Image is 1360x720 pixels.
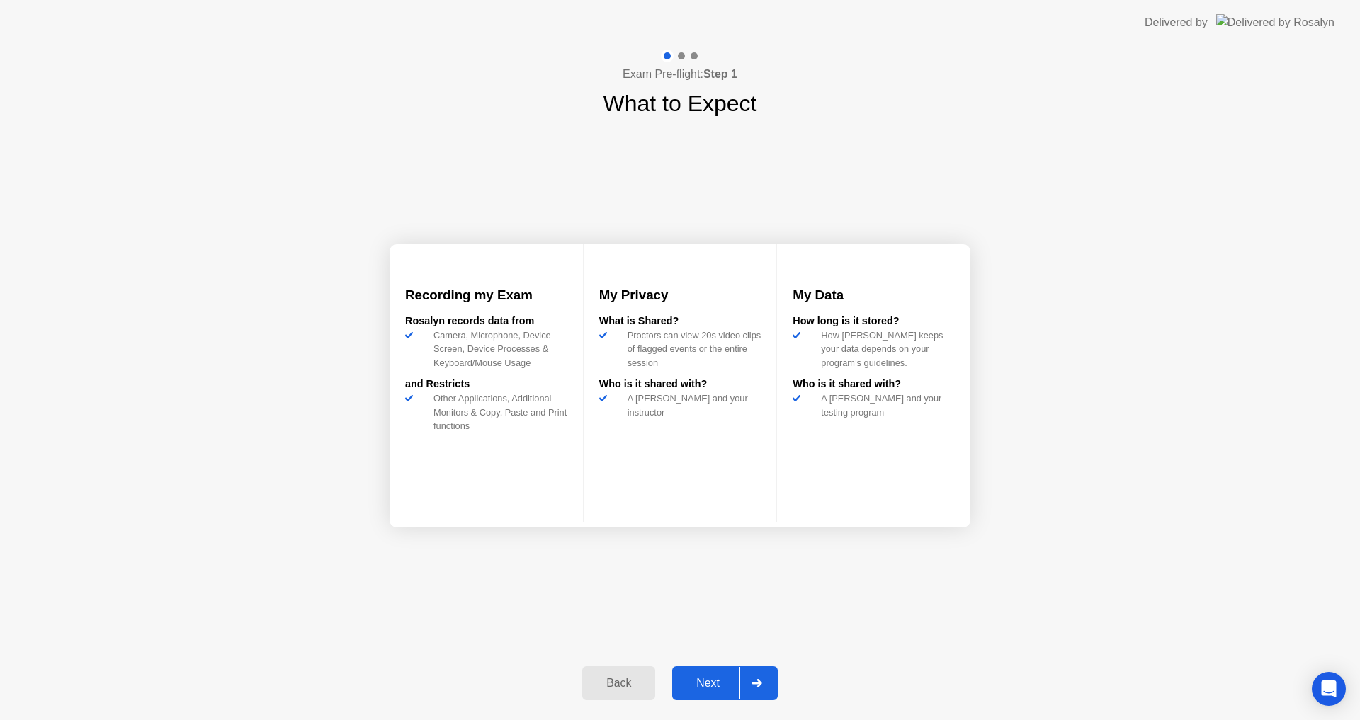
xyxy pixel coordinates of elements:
img: Delivered by Rosalyn [1216,14,1334,30]
h3: Recording my Exam [405,285,567,305]
h1: What to Expect [603,86,757,120]
h3: My Data [793,285,955,305]
div: Next [676,677,739,690]
div: Who is it shared with? [793,377,955,392]
h4: Exam Pre-flight: [623,66,737,83]
div: Proctors can view 20s video clips of flagged events or the entire session [622,328,761,370]
h3: My Privacy [599,285,761,305]
div: What is Shared? [599,314,761,329]
div: Back [586,677,651,690]
div: Who is it shared with? [599,377,761,392]
div: Delivered by [1145,14,1208,31]
div: A [PERSON_NAME] and your instructor [622,392,761,418]
div: and Restricts [405,377,567,392]
div: Rosalyn records data from [405,314,567,329]
b: Step 1 [703,68,737,80]
div: Camera, Microphone, Device Screen, Device Processes & Keyboard/Mouse Usage [428,328,567,370]
div: How [PERSON_NAME] keeps your data depends on your program’s guidelines. [815,328,955,370]
button: Back [582,666,655,700]
div: How long is it stored? [793,314,955,329]
div: Open Intercom Messenger [1312,672,1346,706]
button: Next [672,666,778,700]
div: Other Applications, Additional Monitors & Copy, Paste and Print functions [428,392,567,433]
div: A [PERSON_NAME] and your testing program [815,392,955,418]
